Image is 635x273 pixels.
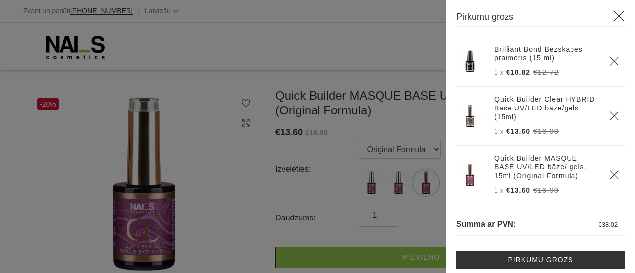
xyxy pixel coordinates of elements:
h3: Pirkumu grozs [456,10,625,27]
s: €16.90 [533,127,559,135]
span: 1 x [494,69,504,76]
a: Delete [609,56,619,66]
a: Pirkumu grozs [456,251,625,269]
span: 1 x [494,187,504,194]
span: € [598,221,602,228]
span: Summa ar PVN: [456,220,516,228]
s: €12.72 [533,68,559,76]
span: 1 x [494,128,504,135]
span: €13.60 [506,127,530,135]
a: Quick Builder MASQUE BASE UV/LED bāze/ gels, 15ml (Original Formula) [494,154,597,180]
s: €16.90 [533,186,559,194]
a: Brilliant Bond Bezskābes praimeris (15 ml) [494,45,597,62]
span: €13.60 [506,186,530,194]
a: Delete [609,111,619,121]
a: Quick Builder Clear HYBRID Base UV/LED bāze/gels (15ml) [494,95,597,121]
span: €10.82 [506,68,530,76]
span: 38.02 [602,221,618,228]
a: Delete [609,170,619,180]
